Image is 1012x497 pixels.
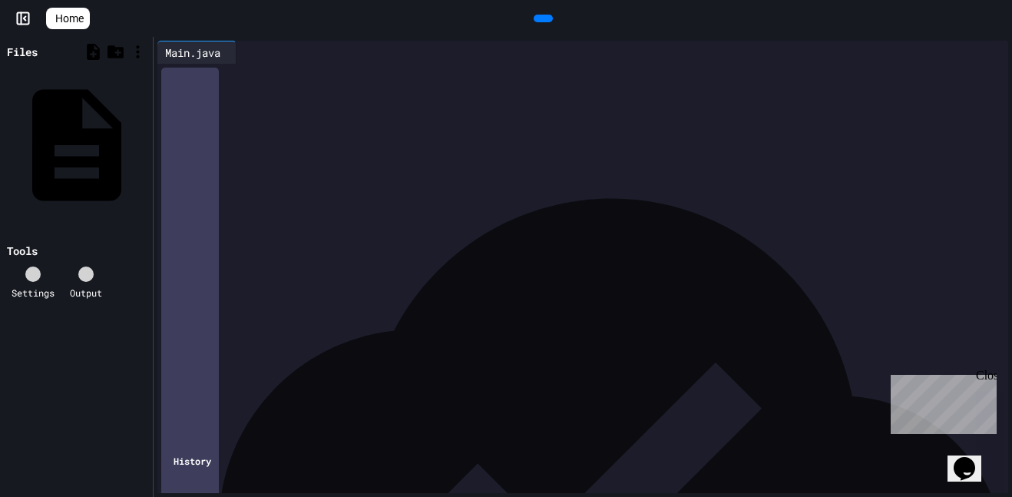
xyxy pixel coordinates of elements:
div: Chat with us now!Close [6,6,106,98]
div: Settings [12,286,55,300]
div: Main.java [157,41,236,64]
iframe: chat widget [948,436,997,482]
div: Files [7,44,38,60]
div: Main.java [157,45,228,61]
iframe: chat widget [885,369,997,434]
a: Home [46,8,90,29]
span: Home [55,11,84,26]
div: Tools [7,243,38,259]
div: Output [70,286,102,300]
